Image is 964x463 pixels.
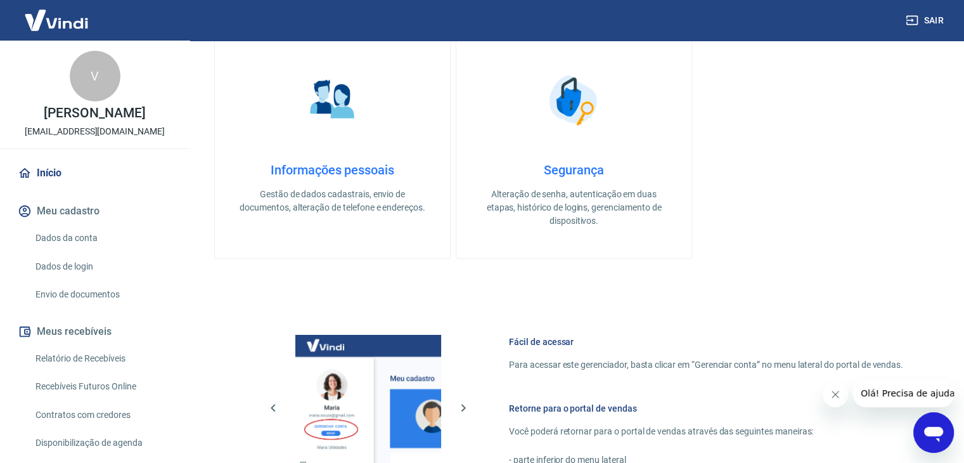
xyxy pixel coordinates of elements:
a: Recebíveis Futuros Online [30,374,174,400]
p: [PERSON_NAME] [44,107,145,120]
p: Para acessar este gerenciador, basta clicar em “Gerenciar conta” no menu lateral do portal de ven... [509,358,903,372]
iframe: Botão para abrir a janela de mensagens [913,412,954,453]
h4: Segurança [477,162,671,178]
p: Alteração de senha, autenticação em duas etapas, histórico de logins, gerenciamento de dispositivos. [477,188,671,228]
a: Dados da conta [30,225,174,251]
img: Informações pessoais [301,68,364,132]
a: Disponibilização de agenda [30,430,174,456]
button: Meus recebíveis [15,318,174,346]
a: Dados de login [30,254,174,280]
a: Início [15,159,174,187]
p: [EMAIL_ADDRESS][DOMAIN_NAME] [25,125,165,138]
a: Envio de documentos [30,282,174,308]
img: Segurança [543,68,606,132]
a: SegurançaSegurançaAlteração de senha, autenticação em duas etapas, histórico de logins, gerenciam... [456,37,692,259]
h6: Retorne para o portal de vendas [509,402,903,415]
iframe: Mensagem da empresa [853,379,954,407]
h4: Informações pessoais [235,162,430,178]
a: Informações pessoaisInformações pessoaisGestão de dados cadastrais, envio de documentos, alteraçã... [214,37,451,259]
button: Meu cadastro [15,197,174,225]
img: Vindi [15,1,98,39]
a: Contratos com credores [30,402,174,428]
p: Gestão de dados cadastrais, envio de documentos, alteração de telefone e endereços. [235,188,430,214]
button: Sair [903,9,949,32]
p: Você poderá retornar para o portal de vendas através das seguintes maneiras: [509,425,903,438]
h6: Fácil de acessar [509,336,903,348]
a: Relatório de Recebíveis [30,346,174,372]
div: V [70,51,120,101]
iframe: Fechar mensagem [823,382,848,407]
span: Olá! Precisa de ajuda? [8,9,106,19]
